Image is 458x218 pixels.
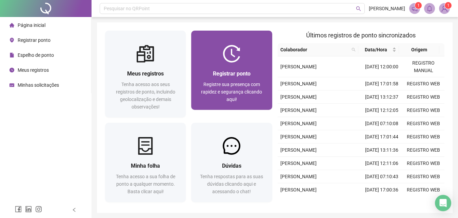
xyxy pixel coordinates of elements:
a: Registrar pontoRegistre sua presença com rapidez e segurança clicando aqui! [191,31,272,110]
sup: Atualize o seu contato no menu Meus Dados [445,2,452,9]
span: Página inicial [18,22,45,28]
td: [DATE] 12:11:06 [361,157,403,170]
span: search [350,45,357,55]
td: REGISTRO WEB [403,130,444,144]
td: REGISTRO WEB [403,117,444,130]
span: Tenha acesso a sua folha de ponto a qualquer momento. Basta clicar aqui! [116,174,175,194]
td: [DATE] 12:12:05 [361,104,403,117]
span: Dúvidas [222,163,241,169]
span: Registrar ponto [213,70,251,77]
span: [PERSON_NAME] [280,94,317,100]
span: [PERSON_NAME] [280,134,317,139]
img: 91959 [439,3,450,14]
div: Open Intercom Messenger [435,195,451,211]
span: Minha folha [131,163,160,169]
sup: 1 [415,2,422,9]
span: Minhas solicitações [18,82,59,88]
td: [DATE] 17:01:58 [361,77,403,90]
td: REGISTRO WEB [403,170,444,183]
span: [PERSON_NAME] [280,174,317,179]
span: Registrar ponto [18,37,51,43]
span: [PERSON_NAME] [280,187,317,192]
span: Meus registros [127,70,164,77]
span: environment [9,38,14,43]
td: [DATE] 13:11:36 [361,144,403,157]
td: [DATE] 17:00:36 [361,183,403,197]
td: REGISTRO MANUAL [403,56,444,77]
td: REGISTRO WEB [403,144,444,157]
span: facebook [15,206,22,213]
span: home [9,23,14,28]
span: 1 [417,3,420,8]
span: Últimos registros de ponto sincronizados [306,32,416,39]
span: instagram [35,206,42,213]
span: [PERSON_NAME] [280,81,317,86]
td: [DATE] 12:00:00 [361,56,403,77]
span: linkedin [25,206,32,213]
a: DúvidasTenha respostas para as suas dúvidas clicando aqui e acessando o chat! [191,123,272,202]
span: 1 [447,3,450,8]
td: [DATE] 17:01:44 [361,130,403,144]
td: REGISTRO WEB [403,90,444,104]
a: Minha folhaTenha acesso a sua folha de ponto a qualquer momento. Basta clicar aqui! [105,123,186,202]
span: file [9,53,14,57]
span: [PERSON_NAME] [280,64,317,69]
span: search [352,48,356,52]
span: Espelho de ponto [18,52,54,58]
span: Meus registros [18,67,49,73]
span: [PERSON_NAME] [280,147,317,153]
td: REGISTRO WEB [403,157,444,170]
span: clock-circle [9,68,14,72]
th: Data/Hora [358,43,399,56]
span: Tenha respostas para as suas dúvidas clicando aqui e acessando o chat! [200,174,263,194]
th: Origem [399,43,439,56]
span: [PERSON_NAME] [280,107,317,113]
span: schedule [9,83,14,87]
td: [DATE] 07:10:43 [361,170,403,183]
span: Registre sua presença com rapidez e segurança clicando aqui! [201,82,262,102]
span: notification [412,5,418,12]
a: Meus registrosTenha acesso aos seus registros de ponto, incluindo geolocalização e demais observa... [105,31,186,117]
td: REGISTRO WEB [403,104,444,117]
span: Colaborador [280,46,349,53]
span: search [356,6,361,11]
span: Data/Hora [361,46,391,53]
td: REGISTRO WEB [403,77,444,90]
span: left [72,207,77,212]
span: [PERSON_NAME] [369,5,405,12]
td: [DATE] 13:12:37 [361,90,403,104]
span: bell [426,5,433,12]
span: [PERSON_NAME] [280,121,317,126]
span: [PERSON_NAME] [280,161,317,166]
span: Tenha acesso aos seus registros de ponto, incluindo geolocalização e demais observações! [116,82,175,110]
td: [DATE] 07:10:08 [361,117,403,130]
td: REGISTRO WEB [403,183,444,197]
